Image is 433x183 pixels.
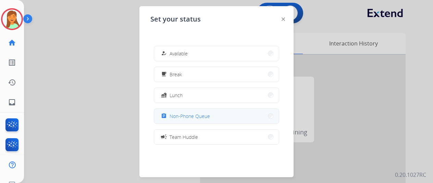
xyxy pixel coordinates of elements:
[161,71,167,77] mat-icon: free_breakfast
[170,50,188,57] span: Available
[8,39,16,47] mat-icon: home
[150,14,201,24] span: Set your status
[154,109,279,123] button: Non-Phone Queue
[170,133,198,141] span: Team Huddle
[154,88,279,103] button: Lunch
[160,133,167,140] mat-icon: campaign
[8,78,16,87] mat-icon: history
[170,113,210,120] span: Non-Phone Queue
[154,46,279,61] button: Available
[161,92,167,98] mat-icon: fastfood
[154,130,279,144] button: Team Huddle
[161,113,167,119] mat-icon: assignment
[282,17,285,21] img: close-button
[8,58,16,67] mat-icon: list_alt
[395,171,426,179] p: 0.20.1027RC
[161,51,167,56] mat-icon: how_to_reg
[2,10,22,29] img: avatar
[170,92,183,99] span: Lunch
[154,67,279,82] button: Break
[8,98,16,106] mat-icon: inbox
[170,71,182,78] span: Break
